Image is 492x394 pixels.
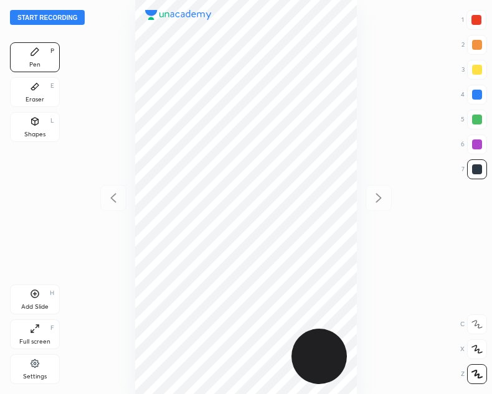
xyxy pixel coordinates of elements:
div: Z [461,364,487,384]
div: Settings [23,373,47,380]
div: 4 [461,85,487,105]
div: 6 [461,134,487,154]
div: 2 [461,35,487,55]
button: Start recording [10,10,85,25]
div: 1 [461,10,486,30]
div: C [460,314,487,334]
div: X [460,339,487,359]
div: Shapes [24,131,45,138]
div: 7 [461,159,487,179]
div: Pen [29,62,40,68]
div: H [50,290,54,296]
div: 3 [461,60,487,80]
div: Eraser [26,96,44,103]
div: Full screen [19,339,50,345]
div: P [50,48,54,54]
div: 5 [461,110,487,129]
img: logo.38c385cc.svg [145,10,212,20]
div: L [50,118,54,124]
div: E [50,83,54,89]
div: F [50,325,54,331]
div: Add Slide [21,304,49,310]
